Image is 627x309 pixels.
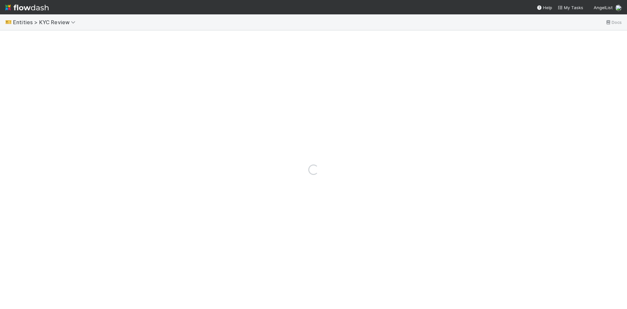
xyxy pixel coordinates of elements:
[13,19,79,26] span: Entities > KYC Review
[615,5,622,11] img: avatar_0c8687a4-28be-40e9-aba5-f69283dcd0e7.png
[5,2,49,13] img: logo-inverted-e16ddd16eac7371096b0.svg
[557,4,583,11] a: My Tasks
[537,4,552,11] div: Help
[594,5,613,10] span: AngelList
[605,18,622,26] a: Docs
[5,19,12,25] span: 🎫
[557,5,583,10] span: My Tasks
